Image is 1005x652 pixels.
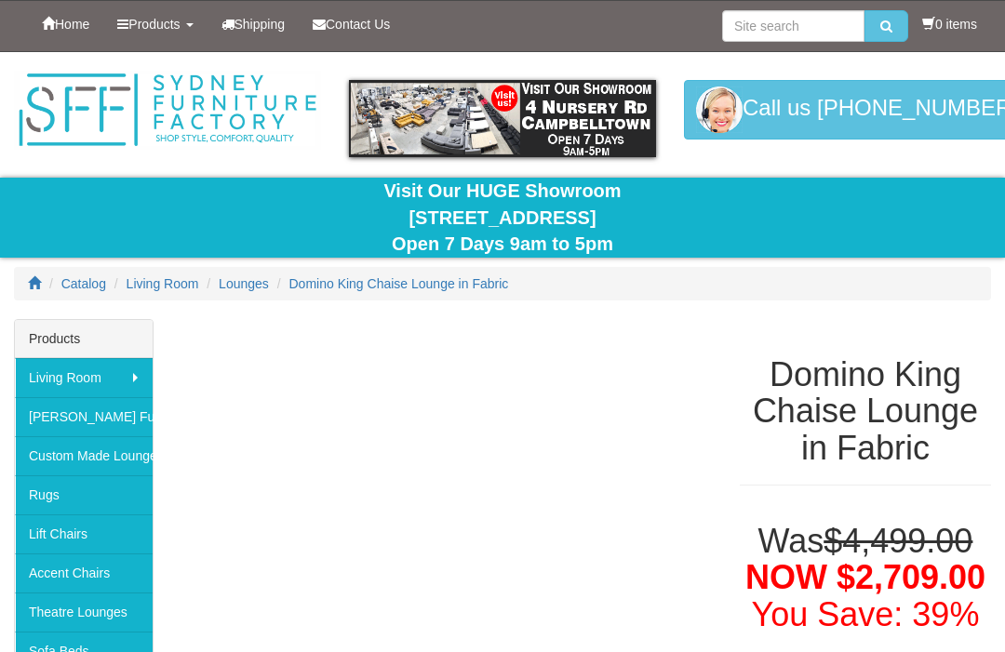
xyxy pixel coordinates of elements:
[15,358,153,397] a: Living Room
[15,514,153,553] a: Lift Chairs
[55,17,89,32] span: Home
[745,558,985,596] span: NOW $2,709.00
[15,320,153,358] div: Products
[740,356,991,467] h1: Domino King Chaise Lounge in Fabric
[824,522,972,560] del: $4,499.00
[28,1,103,47] a: Home
[127,276,199,291] a: Living Room
[14,71,321,150] img: Sydney Furniture Factory
[103,1,207,47] a: Products
[208,1,300,47] a: Shipping
[15,475,153,514] a: Rugs
[234,17,286,32] span: Shipping
[128,17,180,32] span: Products
[15,553,153,592] a: Accent Chairs
[15,397,153,436] a: [PERSON_NAME] Furniture
[14,178,991,258] div: Visit Our HUGE Showroom [STREET_ADDRESS] Open 7 Days 9am to 5pm
[722,10,864,42] input: Site search
[349,80,656,157] img: showroom.gif
[752,595,980,633] font: You Save: 39%
[15,592,153,632] a: Theatre Lounges
[15,436,153,475] a: Custom Made Lounges
[289,276,509,291] a: Domino King Chaise Lounge in Fabric
[61,276,106,291] a: Catalog
[299,1,404,47] a: Contact Us
[219,276,269,291] a: Lounges
[922,15,977,33] li: 0 items
[740,523,991,633] h1: Was
[326,17,390,32] span: Contact Us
